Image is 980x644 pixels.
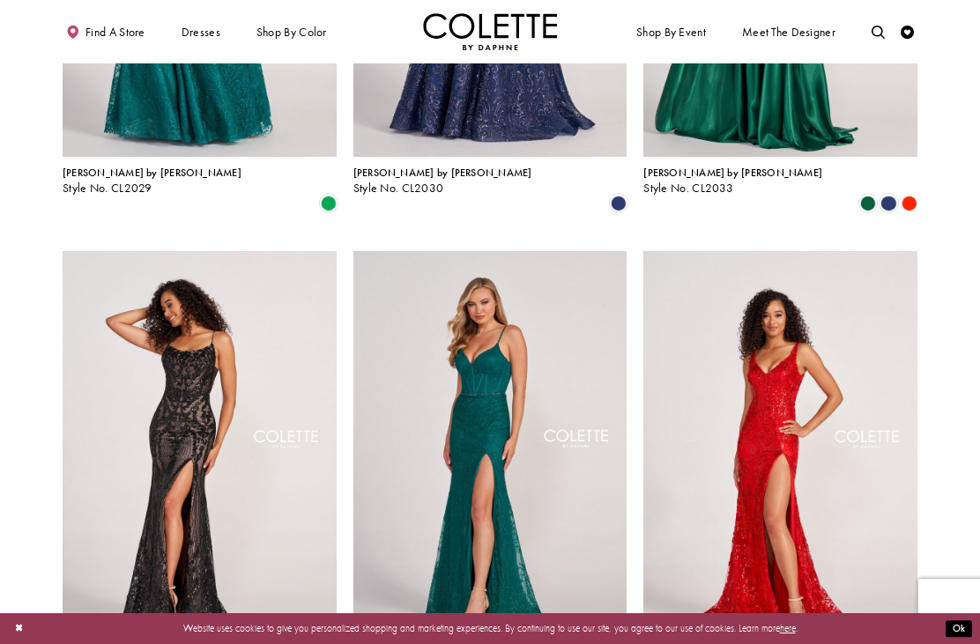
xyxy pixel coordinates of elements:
[85,26,145,39] span: Find a store
[63,166,241,180] span: [PERSON_NAME] by [PERSON_NAME]
[353,167,532,196] div: Colette by Daphne Style No. CL2030
[253,13,330,50] span: Shop by color
[643,181,733,196] span: Style No. CL2033
[868,13,888,50] a: Toggle search
[423,13,557,50] img: Colette by Daphne
[63,167,241,196] div: Colette by Daphne Style No. CL2029
[860,195,876,211] i: Hunter
[742,26,835,39] span: Meet the designer
[353,166,532,180] span: [PERSON_NAME] by [PERSON_NAME]
[182,26,220,39] span: Dresses
[63,181,152,196] span: Style No. CL2029
[902,195,917,211] i: Scarlet
[897,13,917,50] a: Check Wishlist
[643,166,822,180] span: [PERSON_NAME] by [PERSON_NAME]
[353,181,444,196] span: Style No. CL2030
[946,620,972,637] button: Submit Dialog
[178,13,224,50] span: Dresses
[63,13,148,50] a: Find a store
[321,195,337,211] i: Emerald
[8,617,30,640] button: Close Dialog
[643,167,822,196] div: Colette by Daphne Style No. CL2033
[739,13,839,50] a: Meet the designer
[423,13,557,50] a: Visit Home Page
[780,622,796,634] a: here
[633,13,709,50] span: Shop By Event
[256,26,327,39] span: Shop by color
[636,26,706,39] span: Shop By Event
[96,619,884,637] p: Website uses cookies to give you personalized shopping and marketing experiences. By continuing t...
